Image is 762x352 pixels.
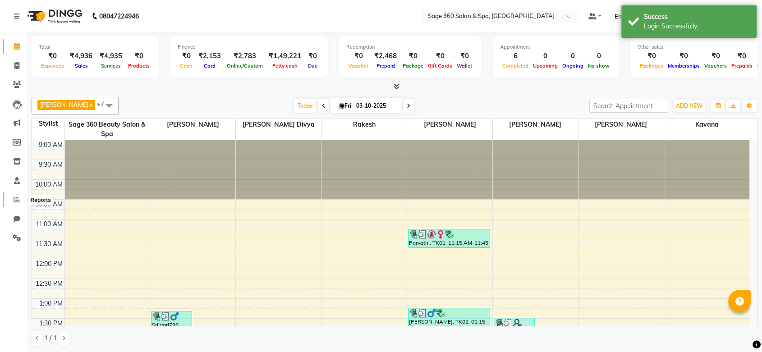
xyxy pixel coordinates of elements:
div: ₹2,153 [195,51,225,61]
div: 11:30 AM [33,239,64,249]
span: Gift Cards [426,63,454,69]
span: No show [586,63,612,69]
div: 0 [560,51,586,61]
span: Kavana [664,119,749,130]
div: Reports [28,195,53,206]
span: Today [294,99,317,113]
span: Petty cash [270,63,300,69]
span: Upcoming [531,63,560,69]
span: Package [400,63,426,69]
span: [PERSON_NAME] [150,119,235,130]
div: 0 [531,51,560,61]
input: 2025-10-03 [353,99,399,113]
div: ₹0 [400,51,426,61]
span: Wallet [454,63,474,69]
div: 10:00 AM [33,180,64,189]
div: 11:00 AM [33,219,64,229]
div: ₹1,49,221 [265,51,305,61]
span: Card [202,63,218,69]
div: Appointment [500,43,612,51]
div: Login Successfully. [644,22,750,31]
div: Parvathi, TK01, 11:15 AM-11:45 AM, Men's Haircut & Styling - Top Stylist [409,229,490,247]
button: ADD NEW [674,100,705,112]
div: ₹2,783 [225,51,265,61]
div: ₹0 [305,51,321,61]
span: Fri [337,102,353,109]
span: Memberships [666,63,702,69]
img: logo [23,4,85,29]
span: [PERSON_NAME] [407,119,492,130]
span: Sage 360 Beauty Salon & Spa [65,119,150,140]
div: ₹0 [666,51,702,61]
span: Ongoing [560,63,586,69]
div: 1:00 PM [37,299,64,308]
div: ₹0 [39,51,66,61]
div: ₹0 [178,51,195,61]
div: 0 [586,51,612,61]
input: Search Appointment [589,99,668,113]
div: ₹0 [346,51,371,61]
div: ₹0 [702,51,729,61]
span: Completed [500,63,531,69]
span: Services [99,63,123,69]
div: Total [39,43,152,51]
b: 08047224946 [99,4,139,29]
div: Redemption [346,43,474,51]
div: ₹0 [729,51,755,61]
span: Sales [73,63,90,69]
div: ₹0 [454,51,474,61]
div: [PERSON_NAME], TK02, 01:15 PM-01:45 PM, Men's Haircut & Styling - Stylist [409,308,490,326]
div: Stylist [32,119,64,128]
span: Rakesh [321,119,407,130]
div: 12:30 PM [34,279,64,288]
span: [PERSON_NAME] [493,119,578,130]
span: Prepaids [729,63,755,69]
span: Prepaid [374,63,397,69]
span: Expenses [39,63,66,69]
span: Due [306,63,320,69]
span: +7 [97,101,111,108]
div: Success [644,12,750,22]
div: ₹2,468 [371,51,400,61]
div: Finance [178,43,321,51]
span: [PERSON_NAME] [40,101,88,108]
span: ADD NEW [676,102,702,109]
div: 6 [500,51,531,61]
div: 9:00 AM [37,140,64,150]
span: Online/Custom [225,63,265,69]
div: ₹0 [638,51,666,61]
span: [PERSON_NAME] [578,119,664,130]
div: ₹4,936 [66,51,96,61]
a: x [88,101,92,108]
span: Voucher [346,63,371,69]
div: 12:00 PM [34,259,64,269]
span: Vouchers [702,63,729,69]
span: Cash [178,63,195,69]
div: 9:30 AM [37,160,64,169]
div: Sri Vari796, TK03, 01:20 PM-02:20 PM, Facials - Dermalogica Clean Up Ritual - 30 min (Normal to [... [151,311,192,350]
span: Packages [638,63,666,69]
span: 1 / 1 [44,334,57,343]
span: [PERSON_NAME] Divya [236,119,321,130]
div: ₹4,935 [96,51,126,61]
span: Products [126,63,152,69]
div: ₹0 [426,51,454,61]
div: ₹0 [126,51,152,61]
div: 1:30 PM [37,319,64,328]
